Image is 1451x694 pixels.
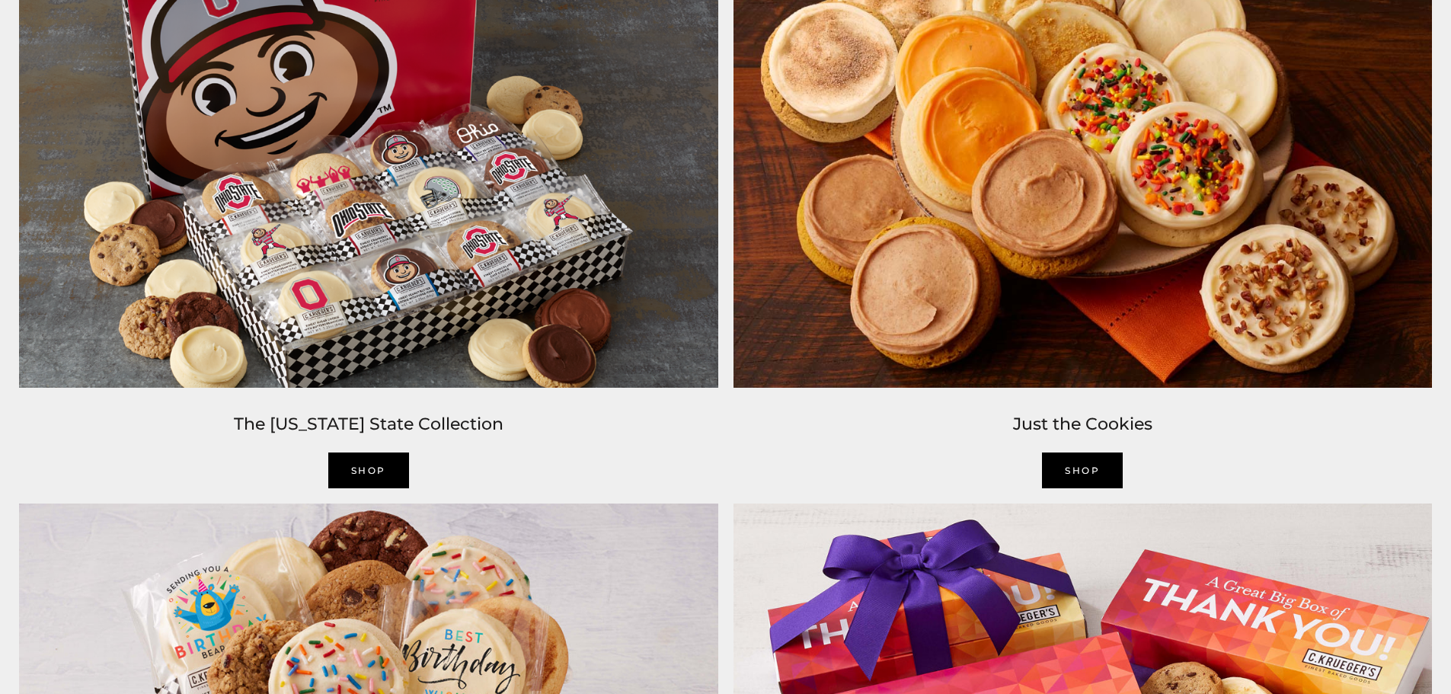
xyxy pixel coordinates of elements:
h2: Just the Cookies [733,411,1433,438]
a: Shop [1042,453,1123,488]
a: Shop [328,453,409,488]
h2: The [US_STATE] State Collection [19,411,718,438]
